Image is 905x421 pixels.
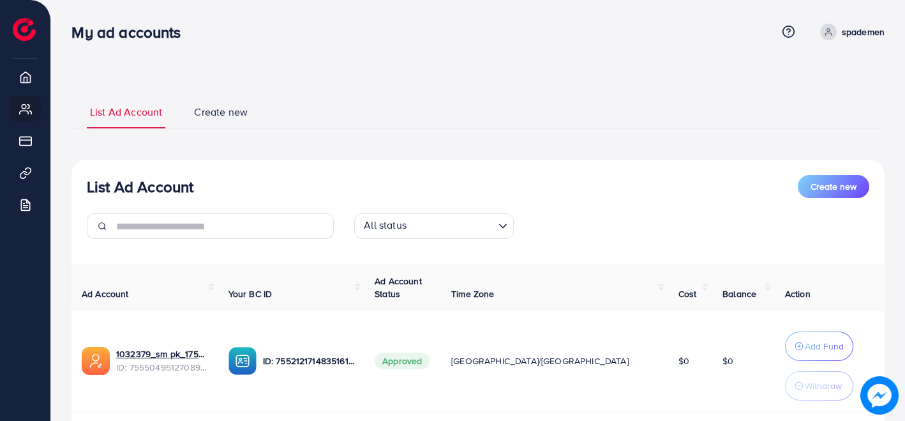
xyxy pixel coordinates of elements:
span: Cost [678,287,697,300]
img: logo [13,18,36,41]
img: image [860,376,899,415]
span: Create new [194,105,248,119]
h3: List Ad Account [87,178,193,196]
button: Add Fund [785,332,853,361]
span: Action [785,287,811,300]
span: [GEOGRAPHIC_DATA]/[GEOGRAPHIC_DATA] [451,355,629,367]
h3: My ad accounts [71,23,191,42]
p: ID: 7552121714835161095 [263,353,355,369]
button: Withdraw [785,371,853,401]
span: All status [361,215,409,236]
p: spademen [842,24,885,40]
span: $0 [722,355,733,367]
p: Add Fund [805,339,844,354]
span: Create new [811,180,856,193]
span: Ad Account [82,287,129,300]
span: Your BC ID [228,287,273,300]
span: $0 [678,355,689,367]
img: ic-ba-acc.ded83a64.svg [228,347,257,375]
img: ic-ads-acc.e4c84228.svg [82,347,110,375]
div: Search for option [354,213,514,239]
input: Search for option [410,216,493,236]
button: Create new [798,175,869,198]
span: ID: 7555049512708964370 [116,361,208,374]
span: Balance [722,287,756,300]
span: Ad Account Status [375,275,422,300]
span: Time Zone [451,287,494,300]
a: spademen [815,24,885,40]
a: 1032379_sm pk_1759047149589 [116,348,208,360]
span: List Ad Account [90,105,162,119]
span: Approved [375,353,430,369]
p: Withdraw [805,378,842,394]
div: <span class='underline'>1032379_sm pk_1759047149589</span></br>7555049512708964370 [116,348,208,374]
